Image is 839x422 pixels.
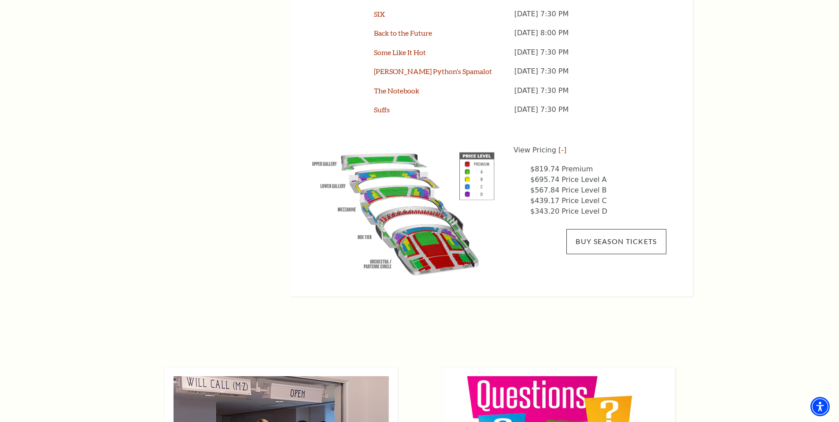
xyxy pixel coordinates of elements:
[374,48,426,56] a: Some Like It Hot
[558,146,566,154] a: [-]
[530,206,666,217] li: $343.20 Price Level D
[374,10,385,18] a: SIX
[374,105,390,114] a: Suffs
[530,185,666,196] li: $567.84 Price Level B
[530,196,666,206] li: $439.17 Price Level C
[514,9,666,28] p: [DATE] 7:30 PM
[530,174,666,185] li: $695.74 Price Level A
[530,164,666,174] li: $819.74 Premium
[514,105,666,124] p: [DATE] 7:30 PM
[514,48,666,67] p: [DATE] 7:30 PM
[566,229,666,254] a: Buy Season Tickets
[374,86,419,95] a: The Notebook
[374,29,432,37] a: Back to the Future
[514,86,666,105] p: [DATE] 7:30 PM
[374,67,492,75] a: [PERSON_NAME] Python's Spamalot
[303,145,504,279] img: View Pricing
[514,28,666,47] p: [DATE] 8:00 PM
[514,67,666,85] p: [DATE] 7:30 PM
[514,145,666,155] p: View Pricing
[810,397,830,416] div: Accessibility Menu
